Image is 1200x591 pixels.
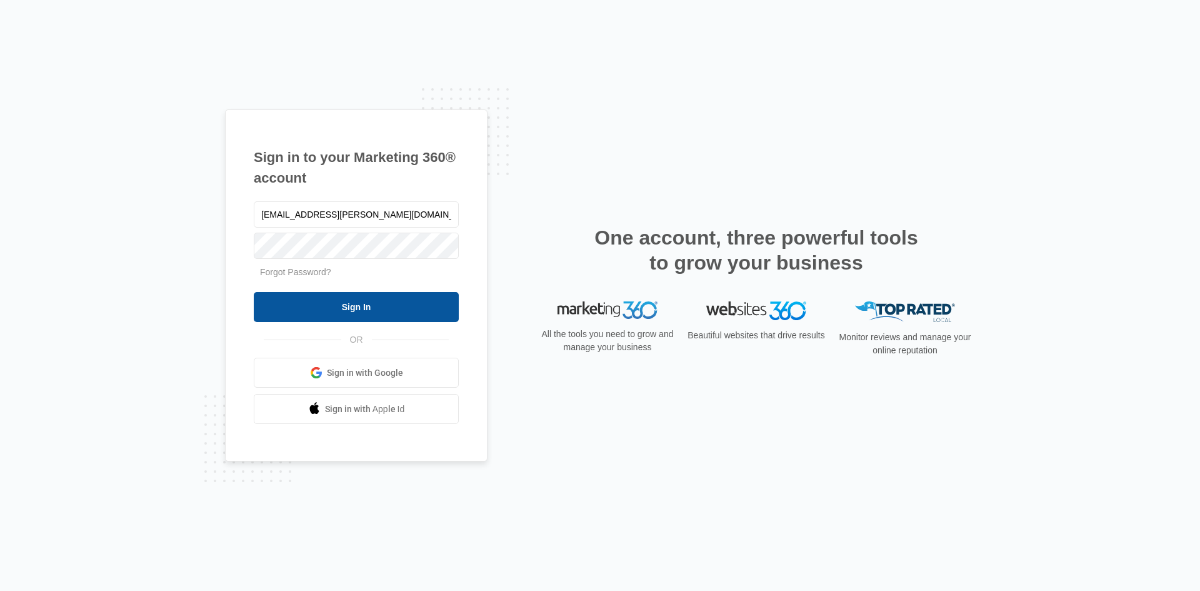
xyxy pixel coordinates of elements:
h1: Sign in to your Marketing 360® account [254,147,459,188]
span: OR [341,333,372,346]
span: Sign in with Google [327,366,403,380]
a: Sign in with Google [254,358,459,388]
input: Email [254,201,459,228]
img: Websites 360 [706,301,806,320]
a: Forgot Password? [260,267,331,277]
img: Top Rated Local [855,301,955,322]
img: Marketing 360 [557,301,657,319]
h2: One account, three powerful tools to grow your business [591,225,922,275]
p: Beautiful websites that drive results [686,329,826,342]
p: All the tools you need to grow and manage your business [537,328,677,354]
p: Monitor reviews and manage your online reputation [835,331,975,357]
input: Sign In [254,292,459,322]
span: Sign in with Apple Id [325,403,405,416]
a: Sign in with Apple Id [254,394,459,424]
